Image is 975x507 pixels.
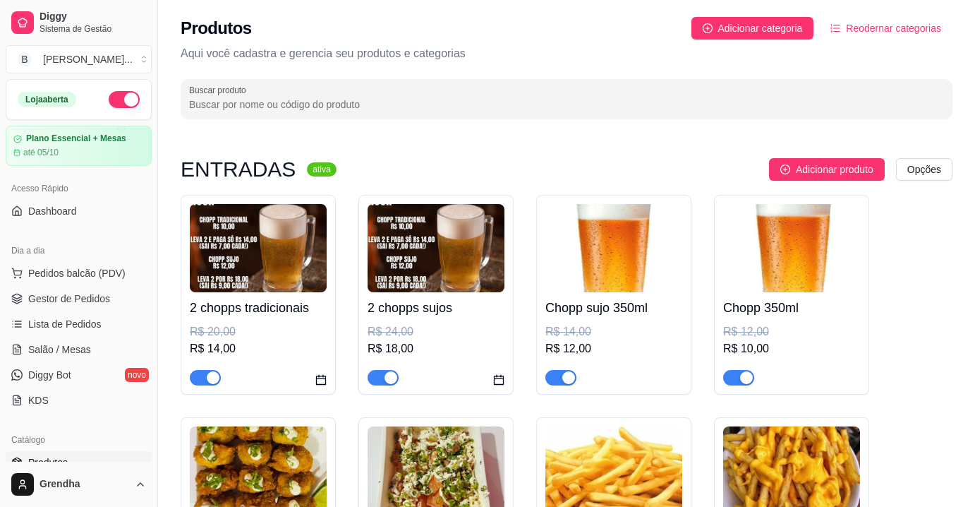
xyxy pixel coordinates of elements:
a: Dashboard [6,200,152,222]
span: Grendha [40,478,129,491]
div: Loja aberta [18,92,76,107]
label: Buscar produto [189,84,251,96]
button: Pedidos balcão (PDV) [6,262,152,285]
button: Adicionar categoria [691,17,814,40]
h4: Chopp sujo 350ml [545,298,682,318]
img: product-image [545,204,682,292]
article: Plano Essencial + Mesas [26,133,126,144]
span: B [18,52,32,66]
span: Reodernar categorias [846,20,941,36]
div: [PERSON_NAME] ... [43,52,133,66]
span: Gestor de Pedidos [28,292,110,306]
h4: 2 chopps sujos [368,298,504,318]
span: calendar [493,374,504,386]
button: Opções [896,158,952,181]
div: R$ 12,00 [723,323,860,340]
span: plus-circle [703,23,713,33]
button: Grendha [6,467,152,501]
h4: 2 chopps tradicionais [190,298,327,318]
span: Pedidos balcão (PDV) [28,266,126,280]
img: product-image [190,204,327,292]
span: Opções [907,162,941,177]
img: product-image [723,204,860,292]
span: ordered-list [830,23,840,33]
div: Acesso Rápido [6,177,152,200]
a: Produtos [6,451,152,474]
a: Plano Essencial + Mesasaté 05/10 [6,126,152,166]
input: Buscar produto [189,97,944,112]
span: calendar [315,374,327,386]
a: KDS [6,389,152,412]
sup: ativa [307,162,336,177]
span: Adicionar produto [796,162,873,177]
button: Adicionar produto [769,158,885,181]
h2: Produtos [181,17,252,40]
a: DiggySistema de Gestão [6,6,152,40]
span: Dashboard [28,204,77,218]
span: Diggy [40,11,146,23]
img: product-image [368,204,504,292]
h4: Chopp 350ml [723,298,860,318]
span: plus-circle [780,165,790,174]
span: KDS [28,393,49,407]
a: Salão / Mesas [6,338,152,361]
div: R$ 20,00 [190,323,327,340]
p: Aqui você cadastra e gerencia seu produtos e categorias [181,45,952,62]
span: Diggy Bot [28,368,71,382]
span: Produtos [28,455,68,470]
span: Lista de Pedidos [28,317,102,331]
div: R$ 14,00 [190,340,327,357]
a: Gestor de Pedidos [6,287,152,310]
a: Diggy Botnovo [6,364,152,386]
span: Adicionar categoria [718,20,803,36]
button: Alterar Status [109,91,140,108]
span: Sistema de Gestão [40,23,146,35]
div: R$ 14,00 [545,323,682,340]
span: Salão / Mesas [28,342,91,357]
div: Dia a dia [6,239,152,262]
div: Catálogo [6,429,152,451]
div: R$ 24,00 [368,323,504,340]
div: R$ 10,00 [723,340,860,357]
a: Lista de Pedidos [6,313,152,335]
button: Select a team [6,45,152,73]
div: R$ 18,00 [368,340,504,357]
h3: ENTRADAS [181,161,296,178]
button: Reodernar categorias [819,17,952,40]
article: até 05/10 [23,147,59,158]
div: R$ 12,00 [545,340,682,357]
